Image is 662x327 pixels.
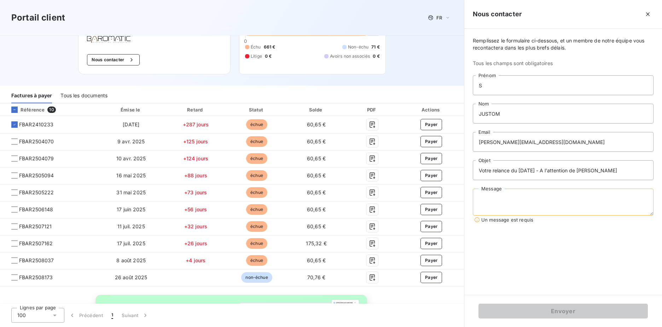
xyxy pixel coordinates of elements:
span: 16 mai 2025 [116,172,146,178]
div: Émise le [99,106,163,113]
span: échue [246,153,267,164]
span: Litige [251,53,262,59]
span: 11 juil. 2025 [117,223,145,229]
input: placeholder [473,160,654,180]
button: Envoyer [478,304,648,319]
span: [DATE] [123,121,139,127]
div: Statut [228,106,286,113]
span: 1 [111,312,113,319]
span: 60,65 € [307,189,326,195]
span: FBAR2504079 [19,155,54,162]
span: 60,65 € [307,206,326,212]
button: Payer [420,136,442,147]
button: Nous contacter [87,54,139,65]
button: Payer [420,187,442,198]
span: Échu [251,44,261,50]
input: placeholder [473,75,654,95]
span: 8 août 2025 [116,257,146,263]
span: échue [246,221,267,232]
span: FBAR2505094 [19,172,54,179]
span: 661 € [264,44,275,50]
span: 10 [47,107,56,113]
span: 0 € [265,53,272,59]
div: PDF [347,106,397,113]
input: placeholder [473,132,654,152]
button: Payer [420,204,442,215]
span: Non-échu [348,44,368,50]
span: 60,65 € [307,257,326,263]
span: 60,65 € [307,172,326,178]
span: FBAR2506148 [19,206,53,213]
button: Payer [420,170,442,181]
span: 0 [244,38,247,44]
span: Remplissez le formulaire ci-dessous, et un membre de notre équipe vous recontactera dans les plus... [473,37,654,51]
span: +56 jours [184,206,207,212]
span: +124 jours [183,155,209,161]
span: 60,65 € [307,138,326,144]
span: échue [246,187,267,198]
h5: Nous contacter [473,9,522,19]
button: Payer [420,238,442,249]
span: 0 € [373,53,379,59]
span: 60,65 € [307,223,326,229]
div: Retard [166,106,225,113]
span: FBAR2410233 [19,121,54,128]
span: FBAR2508037 [19,257,54,264]
span: échue [246,119,267,130]
button: Précédent [64,308,107,323]
span: +32 jours [184,223,207,229]
span: FBAR2507121 [19,223,52,230]
span: FBAR2507162 [19,240,53,247]
h3: Portail client [11,11,65,24]
span: +125 jours [183,138,208,144]
span: +26 jours [184,240,207,246]
span: 9 avr. 2025 [117,138,145,144]
button: Payer [420,119,442,130]
div: Actions [400,106,463,113]
div: Factures à payer [11,88,52,103]
span: +4 jours [186,257,205,263]
span: Avoirs non associés [330,53,370,59]
span: FBAR2505222 [19,189,54,196]
span: 70,76 € [307,274,326,280]
span: 60,65 € [307,155,326,161]
button: 1 [107,308,117,323]
span: FBAR2508173 [19,274,53,281]
input: placeholder [473,104,654,124]
span: échue [246,204,267,215]
span: échue [246,136,267,147]
span: 10 avr. 2025 [116,155,146,161]
button: Payer [420,255,442,266]
span: 31 mai 2025 [116,189,146,195]
span: non-échue [241,272,272,283]
span: 100 [17,312,26,319]
div: Référence [6,107,45,113]
span: 175,32 € [306,240,326,246]
span: +73 jours [184,189,207,195]
span: 60,65 € [307,121,326,127]
span: +287 jours [183,121,209,127]
button: Payer [420,153,442,164]
span: 71 € [371,44,380,50]
span: FR [436,15,442,21]
button: Payer [420,221,442,232]
span: +88 jours [184,172,207,178]
span: 26 août 2025 [115,274,147,280]
span: FBAR2504070 [19,138,54,145]
div: Tous les documents [60,88,108,103]
button: Suivant [117,308,153,323]
span: échue [246,238,267,249]
span: 17 juin 2025 [117,206,145,212]
span: Tous les champs sont obligatoires [473,60,654,67]
button: Payer [420,272,442,283]
span: échue [246,170,267,181]
span: Un message est requis [481,217,533,223]
div: Solde [288,106,344,113]
span: 17 juil. 2025 [117,240,145,246]
span: échue [246,255,267,266]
